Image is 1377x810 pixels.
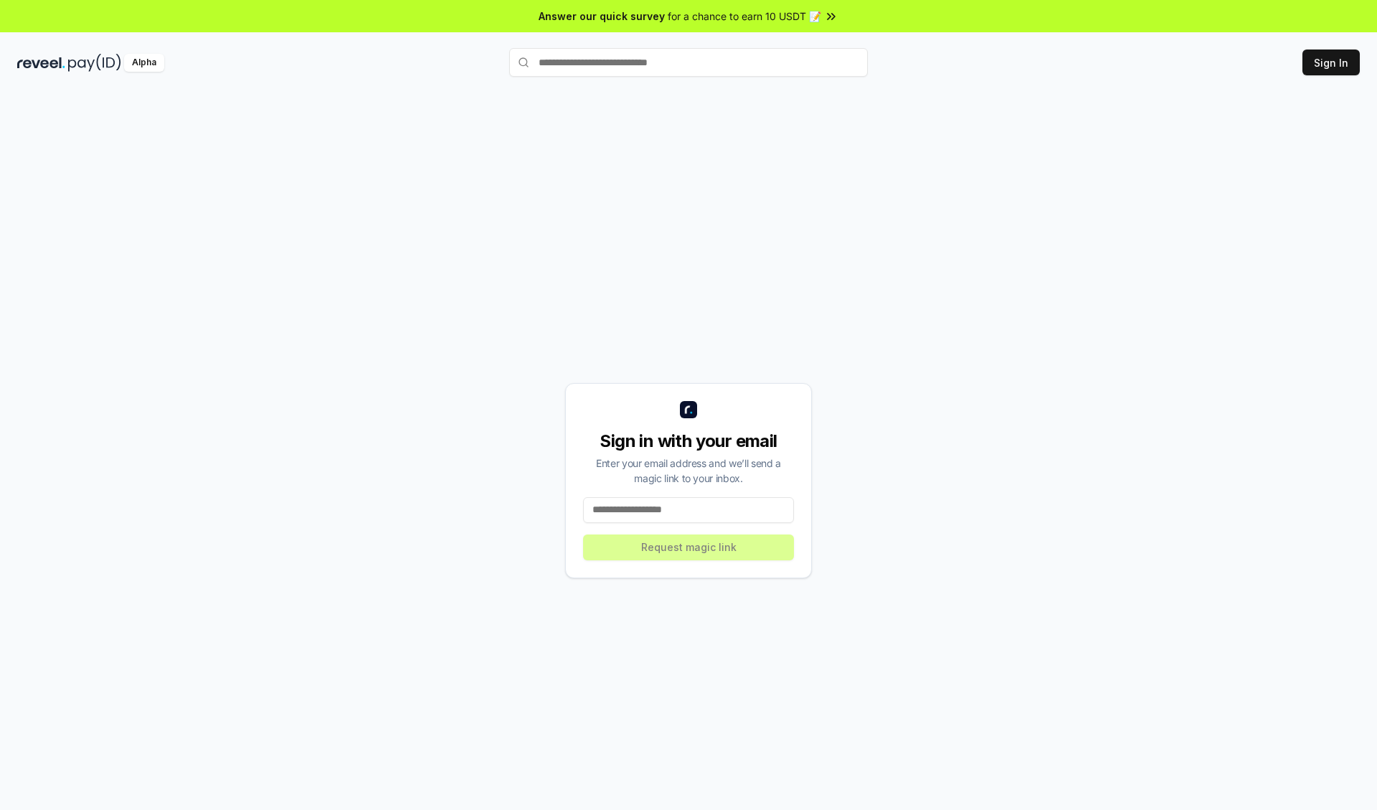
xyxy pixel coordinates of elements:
img: pay_id [68,54,121,72]
div: Sign in with your email [583,430,794,453]
img: logo_small [680,401,697,418]
span: for a chance to earn 10 USDT 📝 [668,9,821,24]
button: Sign In [1302,50,1360,75]
div: Alpha [124,54,164,72]
span: Answer our quick survey [539,9,665,24]
div: Enter your email address and we’ll send a magic link to your inbox. [583,456,794,486]
img: reveel_dark [17,54,65,72]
